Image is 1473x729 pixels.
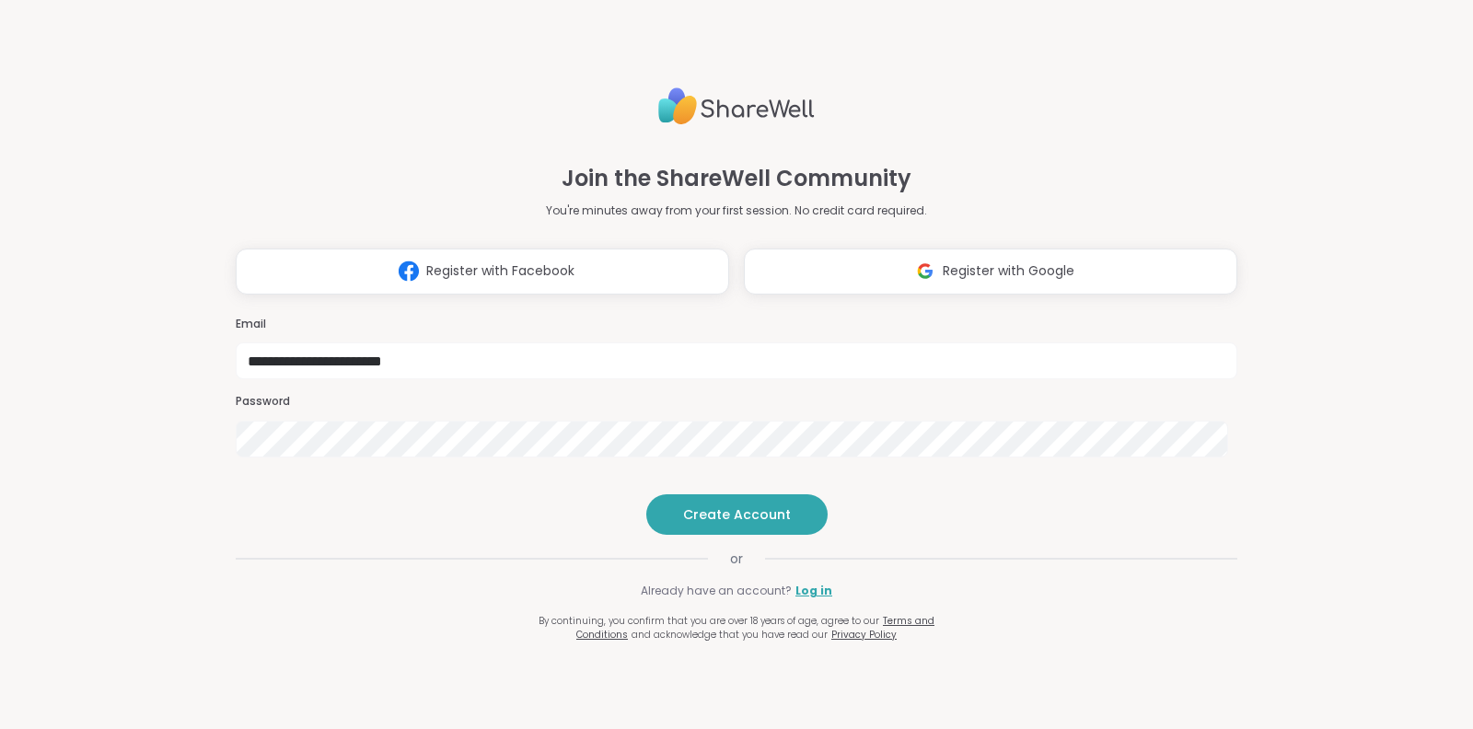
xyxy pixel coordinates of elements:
button: Register with Google [744,249,1237,295]
h1: Join the ShareWell Community [562,162,911,195]
button: Register with Facebook [236,249,729,295]
a: Privacy Policy [831,628,897,642]
p: You're minutes away from your first session. No credit card required. [546,202,927,219]
img: ShareWell Logo [658,80,815,133]
span: Create Account [683,505,791,524]
a: Log in [795,583,832,599]
h3: Password [236,394,1237,410]
span: Register with Facebook [426,261,574,281]
span: Register with Google [943,261,1074,281]
img: ShareWell Logomark [391,254,426,288]
h3: Email [236,317,1237,332]
a: Terms and Conditions [576,614,934,642]
span: or [708,550,765,568]
button: Create Account [646,494,828,535]
span: By continuing, you confirm that you are over 18 years of age, agree to our [539,614,879,628]
img: ShareWell Logomark [908,254,943,288]
span: and acknowledge that you have read our [632,628,828,642]
span: Already have an account? [641,583,792,599]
